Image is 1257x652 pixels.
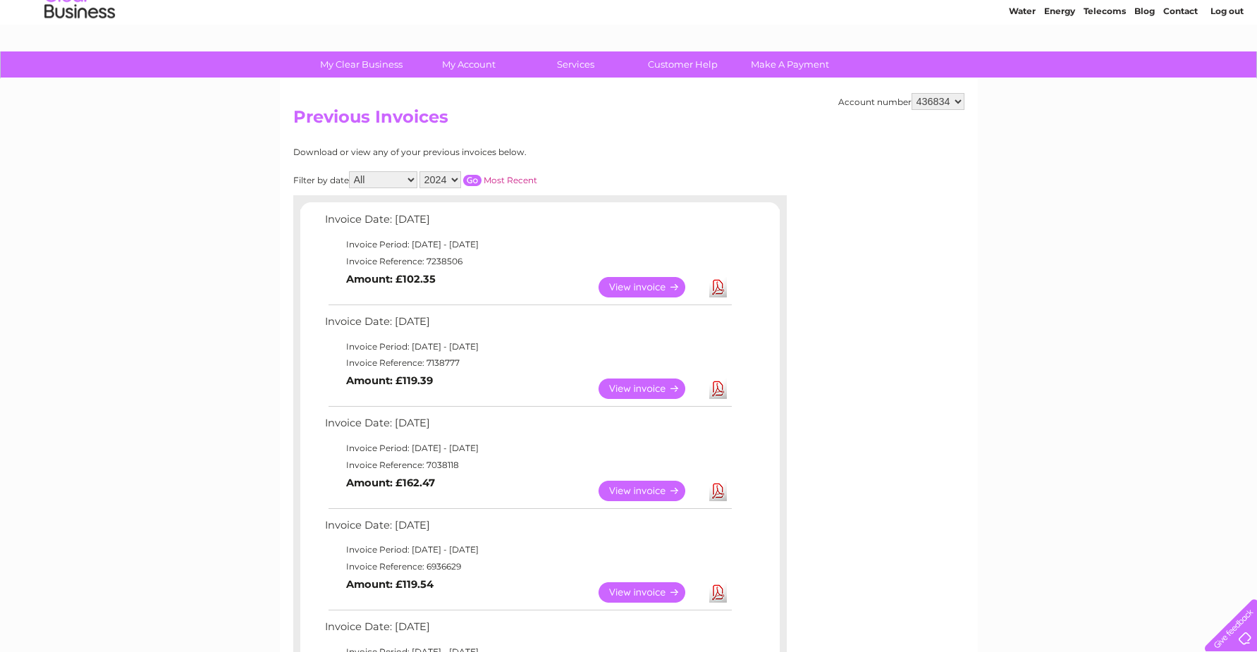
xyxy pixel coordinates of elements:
td: Invoice Date: [DATE] [321,414,734,440]
a: Water [1009,60,1036,70]
a: Customer Help [625,51,741,78]
td: Invoice Date: [DATE] [321,617,734,644]
a: Download [709,277,727,297]
a: View [599,582,702,603]
td: Invoice Reference: 7238506 [321,253,734,270]
div: Filter by date [293,171,663,188]
a: Most Recent [484,175,537,185]
td: Invoice Period: [DATE] - [DATE] [321,236,734,253]
b: Amount: £102.35 [346,273,436,285]
a: Download [709,582,727,603]
a: View [599,277,702,297]
td: Invoice Date: [DATE] [321,312,734,338]
img: logo.png [44,37,116,80]
a: View [599,481,702,501]
td: Invoice Period: [DATE] - [DATE] [321,541,734,558]
a: Blog [1134,60,1155,70]
a: Log out [1210,60,1244,70]
div: Download or view any of your previous invoices below. [293,147,663,157]
a: My Account [410,51,527,78]
a: View [599,379,702,399]
a: Download [709,481,727,501]
div: Account number [838,93,964,110]
td: Invoice Period: [DATE] - [DATE] [321,440,734,457]
h2: Previous Invoices [293,107,964,134]
b: Amount: £162.47 [346,476,435,489]
td: Invoice Date: [DATE] [321,516,734,542]
b: Amount: £119.39 [346,374,433,387]
td: Invoice Reference: 7038118 [321,457,734,474]
td: Invoice Period: [DATE] - [DATE] [321,338,734,355]
a: Download [709,379,727,399]
a: My Clear Business [303,51,419,78]
a: Contact [1163,60,1198,70]
a: Energy [1044,60,1075,70]
td: Invoice Reference: 7138777 [321,355,734,371]
a: Services [517,51,634,78]
div: Clear Business is a trading name of Verastar Limited (registered in [GEOGRAPHIC_DATA] No. 3667643... [296,8,962,68]
td: Invoice Date: [DATE] [321,210,734,236]
a: Telecoms [1084,60,1126,70]
a: Make A Payment [732,51,848,78]
a: 0333 014 3131 [991,7,1089,25]
td: Invoice Reference: 6936629 [321,558,734,575]
b: Amount: £119.54 [346,578,434,591]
